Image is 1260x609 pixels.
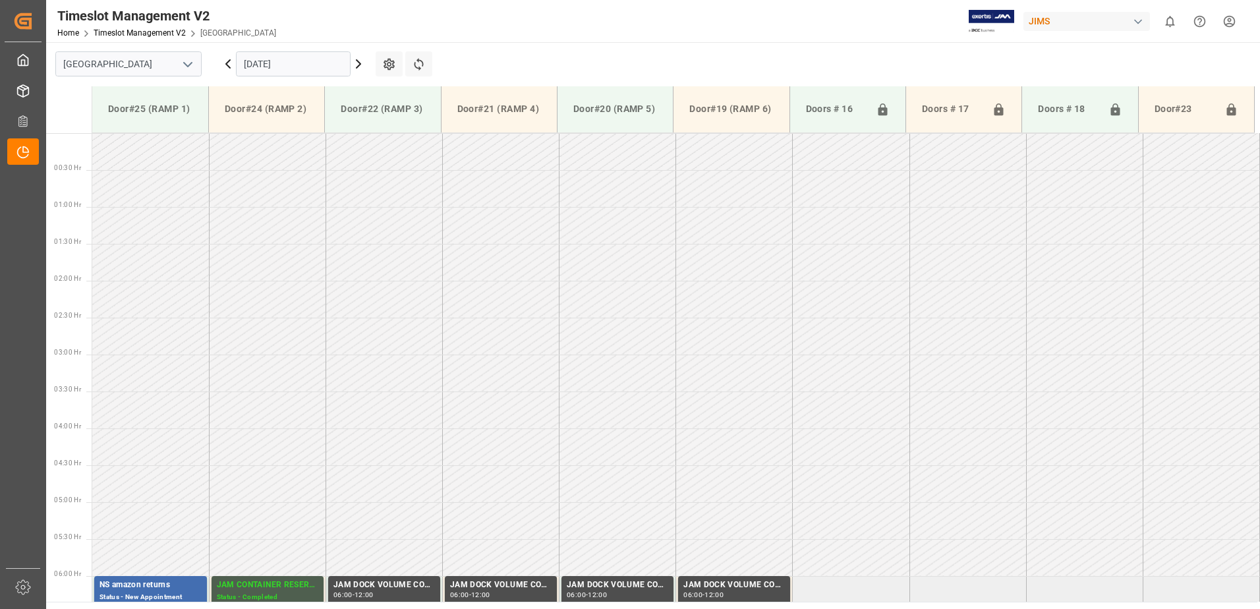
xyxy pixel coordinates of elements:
div: JAM DOCK VOLUME CONTROL [683,579,785,592]
span: 04:30 Hr [54,459,81,467]
div: JIMS [1023,12,1150,31]
div: Door#24 (RAMP 2) [219,97,314,121]
span: 05:00 Hr [54,496,81,504]
img: Exertis%20JAM%20-%20Email%20Logo.jpg_1722504956.jpg [969,10,1014,33]
span: 00:30 Hr [54,164,81,171]
a: Timeslot Management V2 [94,28,186,38]
div: JAM DOCK VOLUME CONTROL [450,579,552,592]
span: 04:00 Hr [54,422,81,430]
div: Door#21 (RAMP 4) [452,97,546,121]
div: Doors # 17 [917,97,987,122]
div: 06:00 [567,592,586,598]
div: 06:00 [450,592,469,598]
div: Timeslot Management V2 [57,6,276,26]
div: - [353,592,355,598]
div: Status - Completed [217,592,318,603]
span: 01:30 Hr [54,238,81,245]
div: Status - New Appointment [100,592,202,603]
span: 05:30 Hr [54,533,81,540]
div: 12:00 [588,592,607,598]
button: Help Center [1185,7,1215,36]
div: 06:00 [683,592,702,598]
div: Doors # 18 [1033,97,1102,122]
div: 12:00 [704,592,724,598]
div: 12:00 [471,592,490,598]
div: Door#23 [1149,97,1219,122]
a: Home [57,28,79,38]
div: - [586,592,588,598]
input: Type to search/select [55,51,202,76]
button: show 0 new notifications [1155,7,1185,36]
button: JIMS [1023,9,1155,34]
div: - [469,592,471,598]
span: 02:30 Hr [54,312,81,319]
span: 01:00 Hr [54,201,81,208]
div: Door#19 (RAMP 6) [684,97,778,121]
span: 03:00 Hr [54,349,81,356]
div: 12:00 [355,592,374,598]
span: 02:00 Hr [54,275,81,282]
span: 03:30 Hr [54,386,81,393]
div: 06:00 [333,592,353,598]
input: DD.MM.YYYY [236,51,351,76]
div: - [702,592,704,598]
div: JAM DOCK VOLUME CONTROL [333,579,435,592]
button: open menu [177,54,197,74]
div: Door#20 (RAMP 5) [568,97,662,121]
span: 06:00 Hr [54,570,81,577]
div: JAM DOCK VOLUME CONTROL [567,579,668,592]
div: Doors # 16 [801,97,871,122]
div: Door#25 (RAMP 1) [103,97,198,121]
div: Door#22 (RAMP 3) [335,97,430,121]
div: JAM CONTAINER RESERVED [217,579,318,592]
div: NS amazon returns [100,579,202,592]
